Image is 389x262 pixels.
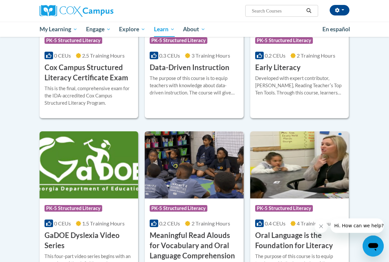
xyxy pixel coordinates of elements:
[45,205,102,212] span: PK-5 Structured Literacy
[297,53,335,59] span: 2 Training Hours
[159,221,180,227] span: 0.2 CEUs
[192,221,230,227] span: 2 Training Hours
[35,22,82,37] a: My Learning
[314,220,328,233] iframe: Close message
[251,7,304,15] input: Search Courses
[255,205,313,212] span: PK-5 Structured Literacy
[40,132,138,199] img: Course Logo
[154,25,175,33] span: Learn
[330,5,349,15] button: Account Settings
[45,38,102,44] span: PK-5 Structured Literacy
[45,231,133,251] h3: GaDOE Dyslexia Video Series
[322,26,350,33] span: En español
[82,53,125,59] span: 2.5 Training Hours
[304,7,314,15] button: Search
[54,221,71,227] span: 0 CEUs
[150,63,229,73] h3: Data-Driven Instruction
[192,53,230,59] span: 3 Training Hours
[255,38,313,44] span: PK-5 Structured Literacy
[82,22,115,37] a: Engage
[119,25,145,33] span: Explore
[40,5,113,17] img: Cox Campus
[150,22,179,37] a: Learn
[363,236,384,257] iframe: Button to launch messaging window
[330,219,384,233] iframe: Message from company
[54,53,71,59] span: 0 CEUs
[86,25,111,33] span: Engage
[179,22,210,37] a: About
[250,132,349,199] img: Course Logo
[40,5,136,17] a: Cox Campus
[255,231,344,251] h3: Oral Language is the Foundation for Literacy
[183,25,205,33] span: About
[150,75,238,97] div: The purpose of this course is to equip teachers with knowledge about data-driven instruction. The...
[150,205,207,212] span: PK-5 Structured Literacy
[35,22,354,37] div: Main menu
[318,22,354,36] a: En español
[255,63,301,73] h3: Early Literacy
[145,132,243,199] img: Course Logo
[82,221,125,227] span: 1.5 Training Hours
[45,63,133,83] h3: Cox Campus Structured Literacy Certificate Exam
[40,25,77,33] span: My Learning
[45,85,133,107] div: This is the final, comprehensive exam for the IDA-accredited Cox Campus Structured Literacy Program.
[150,231,238,261] h3: Meaningful Read Alouds for Vocabulary and Oral Language Comprehension
[297,221,335,227] span: 4 Training Hours
[115,22,150,37] a: Explore
[255,75,344,97] div: Developed with expert contributor, [PERSON_NAME], Reading Teacherʹs Top Ten Tools. Through this c...
[265,53,285,59] span: 0.2 CEUs
[159,53,180,59] span: 0.3 CEUs
[150,38,207,44] span: PK-5 Structured Literacy
[265,221,285,227] span: 0.4 CEUs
